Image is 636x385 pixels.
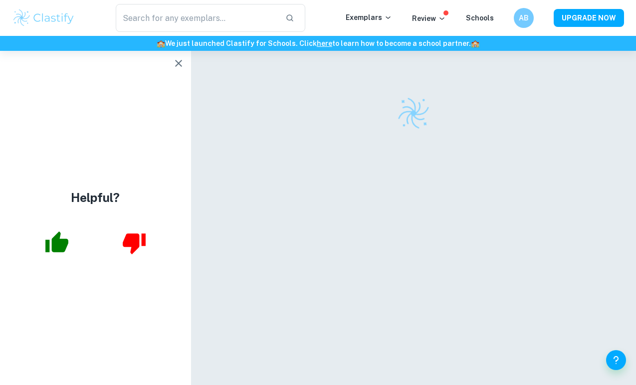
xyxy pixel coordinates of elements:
p: Exemplars [346,12,392,23]
a: Schools [466,14,494,22]
button: AB [514,8,534,28]
h4: Helpful? [71,189,120,206]
h6: AB [518,12,530,23]
span: 🏫 [471,39,479,47]
input: Search for any exemplars... [116,4,277,32]
p: Review [412,13,446,24]
span: 🏫 [157,39,165,47]
h6: We just launched Clastify for Schools. Click to learn how to become a school partner. [2,38,634,49]
img: Clastify logo [12,8,75,28]
button: UPGRADE NOW [554,9,624,27]
img: Clastify logo [395,95,432,132]
a: here [317,39,332,47]
button: Help and Feedback [606,350,626,370]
